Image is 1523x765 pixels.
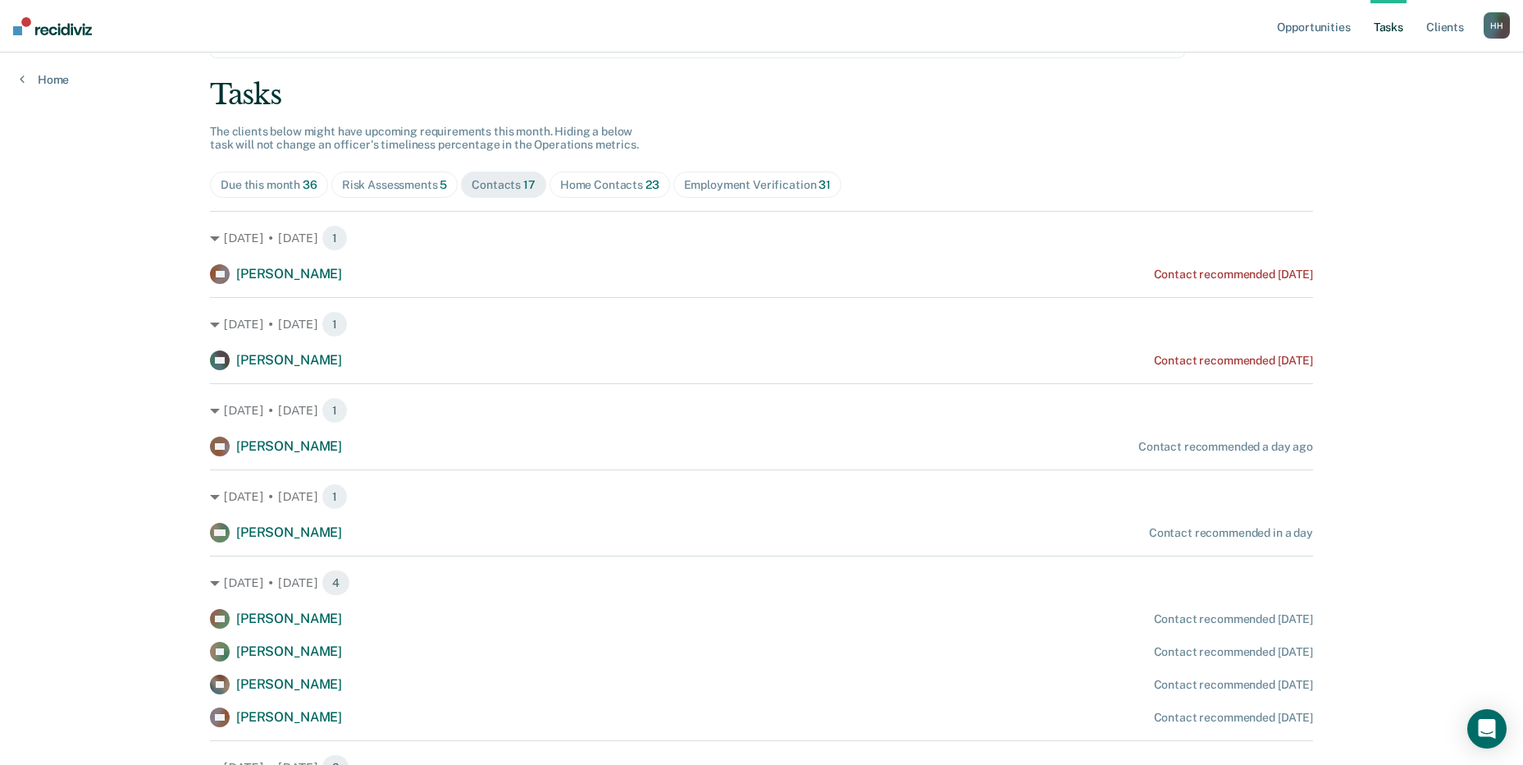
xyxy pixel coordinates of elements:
[645,178,659,191] span: 23
[684,178,831,192] div: Employment Verification
[210,483,1313,510] div: [DATE] • [DATE] 1
[13,17,92,35] img: Recidiviz
[210,311,1313,337] div: [DATE] • [DATE] 1
[321,397,348,424] span: 1
[303,178,317,191] span: 36
[321,311,348,337] span: 1
[1484,12,1510,39] div: H H
[342,178,448,192] div: Risk Assessments
[1484,12,1510,39] button: HH
[321,483,348,510] span: 1
[1154,612,1313,626] div: Contact recommended [DATE]
[210,125,639,152] span: The clients below might have upcoming requirements this month. Hiding a below task will not chang...
[236,266,342,282] span: [PERSON_NAME]
[1149,526,1313,540] div: Contact recommended in a day
[236,525,342,540] span: [PERSON_NAME]
[1467,709,1507,749] div: Open Intercom Messenger
[236,611,342,626] span: [PERSON_NAME]
[818,178,831,191] span: 31
[210,78,1313,112] div: Tasks
[1138,440,1313,454] div: Contact recommended a day ago
[472,178,536,192] div: Contacts
[1154,678,1313,692] div: Contact recommended [DATE]
[236,352,342,368] span: [PERSON_NAME]
[236,709,342,725] span: [PERSON_NAME]
[210,397,1313,424] div: [DATE] • [DATE] 1
[210,570,1313,596] div: [DATE] • [DATE] 4
[221,178,317,192] div: Due this month
[321,225,348,251] span: 1
[236,644,342,659] span: [PERSON_NAME]
[1154,645,1313,659] div: Contact recommended [DATE]
[1154,268,1313,282] div: Contact recommended [DATE]
[236,438,342,454] span: [PERSON_NAME]
[1154,711,1313,725] div: Contact recommended [DATE]
[236,676,342,692] span: [PERSON_NAME]
[523,178,536,191] span: 17
[440,178,447,191] span: 5
[210,225,1313,251] div: [DATE] • [DATE] 1
[20,72,69,87] a: Home
[321,570,350,596] span: 4
[560,178,659,192] div: Home Contacts
[1154,354,1313,368] div: Contact recommended [DATE]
